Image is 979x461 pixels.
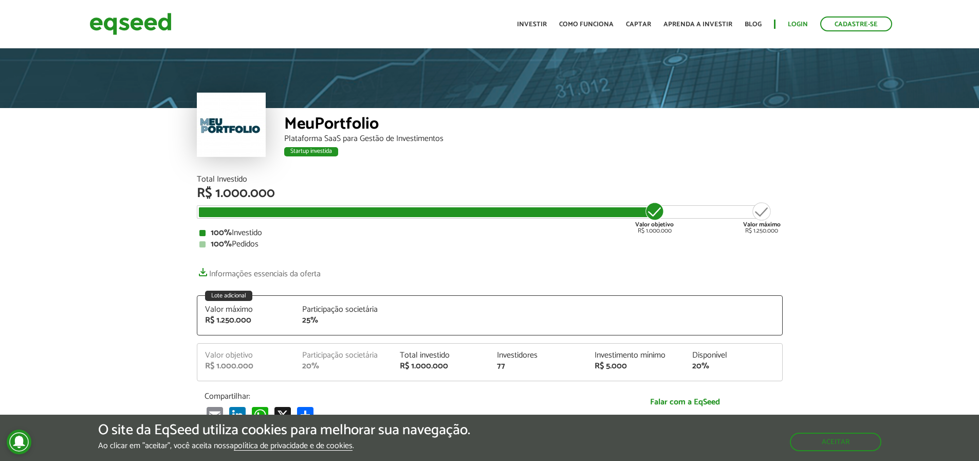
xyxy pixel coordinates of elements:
[98,441,470,451] p: Ao clicar em "aceitar", você aceita nossa .
[517,21,547,28] a: Investir
[595,351,677,360] div: Investimento mínimo
[559,21,614,28] a: Como funciona
[227,406,248,423] a: LinkedIn
[626,21,651,28] a: Captar
[205,406,225,423] a: Email
[284,135,783,143] div: Plataforma SaaS para Gestão de Investimentos
[234,442,353,451] a: política de privacidade e de cookies
[211,237,232,251] strong: 100%
[302,362,384,370] div: 20%
[205,392,580,401] p: Compartilhar:
[497,362,579,370] div: 77
[635,201,674,234] div: R$ 1.000.000
[788,21,808,28] a: Login
[205,291,252,301] div: Lote adicional
[205,306,287,314] div: Valor máximo
[692,362,774,370] div: 20%
[205,351,287,360] div: Valor objetivo
[284,116,783,135] div: MeuPortfolio
[635,220,674,229] strong: Valor objetivo
[89,10,172,38] img: EqSeed
[302,316,384,325] div: 25%
[197,187,783,200] div: R$ 1.000.000
[302,306,384,314] div: Participação societária
[595,392,775,413] a: Falar com a EqSeed
[663,21,732,28] a: Aprenda a investir
[692,351,774,360] div: Disponível
[197,175,783,184] div: Total Investido
[197,264,321,278] a: Informações essenciais da oferta
[199,240,780,249] div: Pedidos
[743,220,781,229] strong: Valor máximo
[211,226,232,240] strong: 100%
[400,362,482,370] div: R$ 1.000.000
[302,351,384,360] div: Participação societária
[199,229,780,237] div: Investido
[400,351,482,360] div: Total investido
[497,351,579,360] div: Investidores
[272,406,293,423] a: X
[250,406,270,423] a: WhatsApp
[790,433,881,451] button: Aceitar
[743,201,781,234] div: R$ 1.250.000
[820,16,892,31] a: Cadastre-se
[284,147,338,156] div: Startup investida
[745,21,762,28] a: Blog
[595,362,677,370] div: R$ 5.000
[295,406,316,423] a: Compartilhar
[205,362,287,370] div: R$ 1.000.000
[98,422,470,438] h5: O site da EqSeed utiliza cookies para melhorar sua navegação.
[205,316,287,325] div: R$ 1.250.000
